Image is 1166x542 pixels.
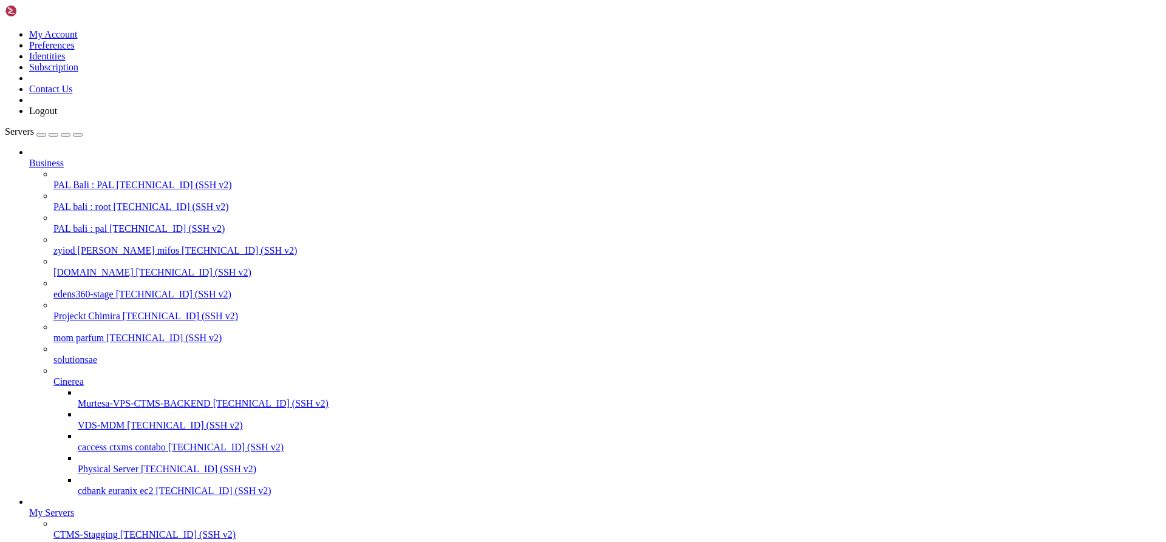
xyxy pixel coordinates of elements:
[53,245,179,256] span: zyiod [PERSON_NAME] mifos
[53,267,1161,278] a: [DOMAIN_NAME] [TECHNICAL_ID] (SSH v2)
[53,223,107,234] span: PAL bali : pal
[155,486,271,496] span: [TECHNICAL_ID] (SSH v2)
[123,311,238,321] span: [TECHNICAL_ID] (SSH v2)
[78,464,1161,475] a: Physical Server [TECHNICAL_ID] (SSH v2)
[29,84,73,94] a: Contact Us
[29,106,57,116] a: Logout
[168,442,284,452] span: [TECHNICAL_ID] (SSH v2)
[78,442,1161,453] a: caccess ctxms contabo [TECHNICAL_ID] (SSH v2)
[29,507,1161,518] a: My Servers
[53,267,134,277] span: [DOMAIN_NAME]
[53,333,104,343] span: mom parfum
[78,420,124,430] span: VDS-MDM
[53,529,118,540] span: CTMS-Stagging
[141,464,256,474] span: [TECHNICAL_ID] (SSH v2)
[53,180,1161,191] a: PAL Bali : PAL [TECHNICAL_ID] (SSH v2)
[136,267,251,277] span: [TECHNICAL_ID] (SSH v2)
[78,420,1161,431] a: VDS-MDM [TECHNICAL_ID] (SSH v2)
[53,169,1161,191] li: PAL Bali : PAL [TECHNICAL_ID] (SSH v2)
[29,158,64,168] span: Business
[53,365,1161,496] li: Cinerea
[53,529,1161,540] a: CTMS-Stagging [TECHNICAL_ID] (SSH v2)
[109,223,225,234] span: [TECHNICAL_ID] (SSH v2)
[213,398,329,408] span: [TECHNICAL_ID] (SSH v2)
[53,212,1161,234] li: PAL bali : pal [TECHNICAL_ID] (SSH v2)
[53,354,1161,365] a: solutionsae
[78,398,211,408] span: Murtesa-VPS-CTMS-BACKEND
[78,398,1161,409] a: Murtesa-VPS-CTMS-BACKEND [TECHNICAL_ID] (SSH v2)
[53,256,1161,278] li: [DOMAIN_NAME] [TECHNICAL_ID] (SSH v2)
[78,464,138,474] span: Physical Server
[53,191,1161,212] li: PAL bali : root [TECHNICAL_ID] (SSH v2)
[53,518,1161,540] li: CTMS-Stagging [TECHNICAL_ID] (SSH v2)
[53,311,120,321] span: Projeckt Chimira
[78,409,1161,431] li: VDS-MDM [TECHNICAL_ID] (SSH v2)
[5,5,75,17] img: Shellngn
[29,158,1161,169] a: Business
[29,40,75,50] a: Preferences
[78,442,166,452] span: caccess ctxms contabo
[53,180,114,190] span: PAL Bali : PAL
[116,289,231,299] span: [TECHNICAL_ID] (SSH v2)
[53,322,1161,344] li: mom parfum [TECHNICAL_ID] (SSH v2)
[182,245,297,256] span: [TECHNICAL_ID] (SSH v2)
[29,147,1161,496] li: Business
[53,245,1161,256] a: zyiod [PERSON_NAME] mifos [TECHNICAL_ID] (SSH v2)
[53,311,1161,322] a: Projeckt Chimira [TECHNICAL_ID] (SSH v2)
[53,300,1161,322] li: Projeckt Chimira [TECHNICAL_ID] (SSH v2)
[53,376,84,387] span: Cinerea
[5,126,34,137] span: Servers
[53,234,1161,256] li: zyiod [PERSON_NAME] mifos [TECHNICAL_ID] (SSH v2)
[78,486,1161,496] a: cdbank euranix ec2 [TECHNICAL_ID] (SSH v2)
[53,202,1161,212] a: PAL bali : root [TECHNICAL_ID] (SSH v2)
[78,453,1161,475] li: Physical Server [TECHNICAL_ID] (SSH v2)
[53,223,1161,234] a: PAL bali : pal [TECHNICAL_ID] (SSH v2)
[29,507,74,518] span: My Servers
[53,202,111,212] span: PAL bali : root
[78,475,1161,496] li: cdbank euranix ec2 [TECHNICAL_ID] (SSH v2)
[29,62,78,72] a: Subscription
[116,180,231,190] span: [TECHNICAL_ID] (SSH v2)
[78,431,1161,453] li: caccess ctxms contabo [TECHNICAL_ID] (SSH v2)
[53,289,1161,300] a: edens360-stage [TECHNICAL_ID] (SSH v2)
[29,29,78,39] a: My Account
[53,289,114,299] span: edens360-stage
[5,126,83,137] a: Servers
[106,333,222,343] span: [TECHNICAL_ID] (SSH v2)
[53,354,97,365] span: solutionsae
[53,278,1161,300] li: edens360-stage [TECHNICAL_ID] (SSH v2)
[78,486,153,496] span: cdbank euranix ec2
[53,344,1161,365] li: solutionsae
[127,420,242,430] span: [TECHNICAL_ID] (SSH v2)
[78,387,1161,409] li: Murtesa-VPS-CTMS-BACKEND [TECHNICAL_ID] (SSH v2)
[29,51,66,61] a: Identities
[120,529,236,540] span: [TECHNICAL_ID] (SSH v2)
[113,202,228,212] span: [TECHNICAL_ID] (SSH v2)
[53,376,1161,387] a: Cinerea
[53,333,1161,344] a: mom parfum [TECHNICAL_ID] (SSH v2)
